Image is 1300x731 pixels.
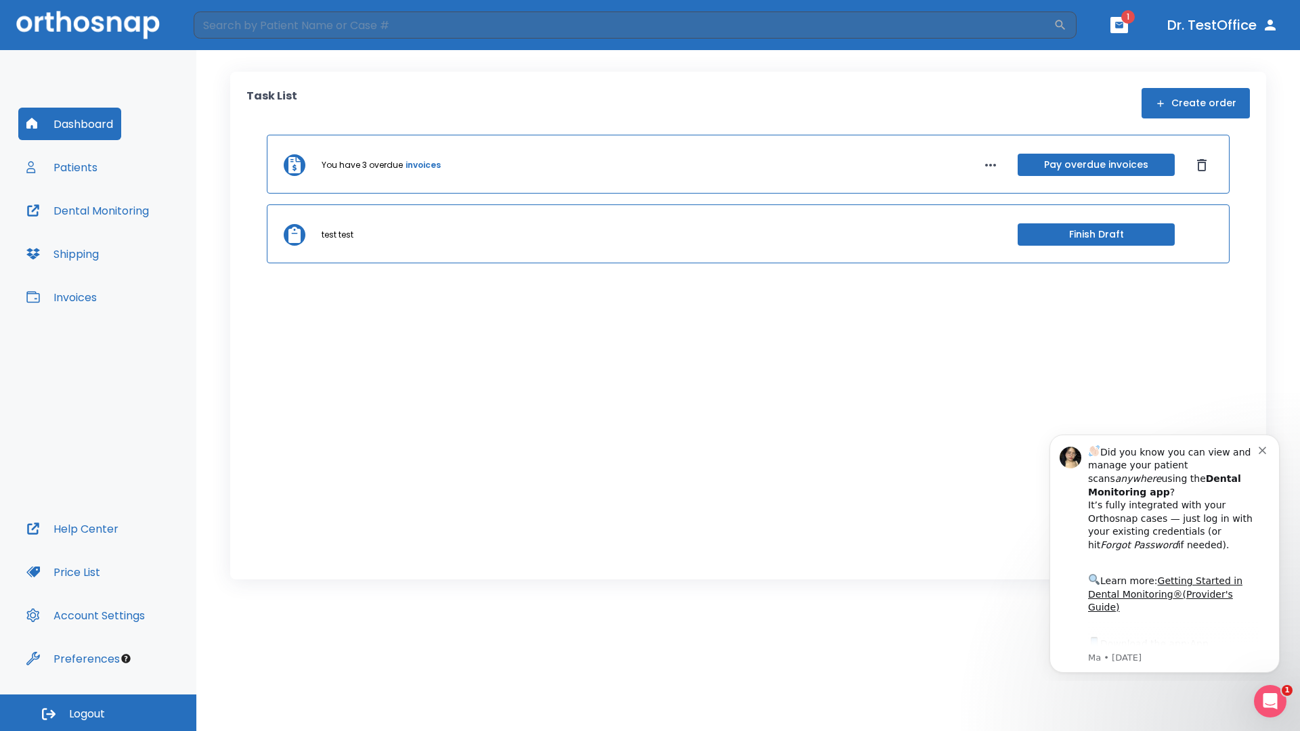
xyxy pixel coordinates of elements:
[322,159,403,171] p: You have 3 overdue
[406,159,441,171] a: invoices
[1018,223,1175,246] button: Finish Draft
[194,12,1054,39] input: Search by Patient Name or Case #
[18,238,107,270] button: Shipping
[1142,88,1250,118] button: Create order
[59,213,230,282] div: Download the app: | ​ Let us know if you need help getting started!
[1029,422,1300,681] iframe: Intercom notifications message
[69,707,105,722] span: Logout
[18,151,106,183] button: Patients
[59,229,230,242] p: Message from Ma, sent 7w ago
[230,21,240,32] button: Dismiss notification
[18,281,105,313] button: Invoices
[120,652,132,665] div: Tooltip anchor
[1254,685,1286,717] iframe: Intercom live chat
[18,512,127,545] button: Help Center
[16,11,160,39] img: Orthosnap
[1282,685,1293,696] span: 1
[246,88,297,118] p: Task List
[18,108,121,140] button: Dashboard
[1162,13,1284,37] button: Dr. TestOffice
[18,556,108,588] button: Price List
[18,642,128,675] button: Preferences
[59,216,179,240] a: App Store
[322,229,353,241] p: test test
[1121,10,1135,24] span: 1
[18,599,153,632] button: Account Settings
[1018,154,1175,176] button: Pay overdue invoices
[1191,154,1213,176] button: Dismiss
[18,194,157,227] button: Dental Monitoring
